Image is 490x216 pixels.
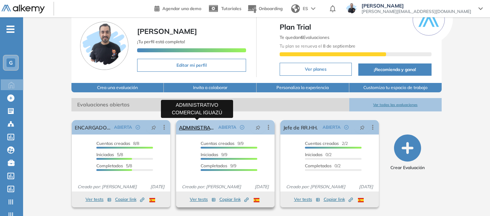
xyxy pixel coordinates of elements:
[247,1,283,17] button: Onboarding
[358,63,432,76] button: ¡Recomienda y gana!
[294,195,320,204] button: Ver tests
[362,9,471,14] span: [PERSON_NAME][EMAIL_ADDRESS][DOMAIN_NAME]
[454,181,490,216] iframe: Chat Widget
[114,124,132,131] span: ABIERTA
[137,39,185,44] span: ¡Tu perfil está completo!
[344,125,349,129] span: check-circle
[390,135,425,171] button: Crear Evaluación
[305,152,323,157] span: Iniciadas
[280,43,355,49] span: Tu plan se renueva el
[115,195,144,204] button: Copiar link
[283,120,318,135] a: Jefe de RR.HH.
[115,196,144,203] span: Copiar link
[349,98,442,111] button: Ver todas las evaluaciones
[280,22,432,32] span: Plan Trial
[146,122,162,133] button: pushpin
[390,164,425,171] span: Crear Evaluación
[96,141,139,146] span: 8/8
[283,184,348,190] span: Creado por: [PERSON_NAME]
[291,4,300,13] img: world
[358,198,364,202] img: ESP
[305,163,341,168] span: 0/2
[9,60,13,66] span: G
[255,124,261,130] span: pushpin
[252,184,272,190] span: [DATE]
[257,83,349,92] button: Personaliza la experiencia
[201,141,244,146] span: 9/9
[349,83,442,92] button: Customiza tu espacio de trabajo
[354,122,370,133] button: pushpin
[201,163,227,168] span: Completados
[179,184,244,190] span: Creado por: [PERSON_NAME]
[71,98,349,111] span: Evaluaciones abiertas
[190,195,216,204] button: Ver tests
[305,152,332,157] span: 0/2
[86,195,111,204] button: Ver tests
[303,5,308,12] span: ES
[305,163,332,168] span: Completados
[149,198,155,202] img: ESP
[280,63,352,76] button: Ver planes
[360,124,365,130] span: pushpin
[96,163,132,168] span: 5/8
[323,124,341,131] span: ABIERTA
[259,6,283,11] span: Onboarding
[96,163,123,168] span: Completados
[151,124,156,130] span: pushpin
[161,100,233,118] div: ADMINISTRATIVO COMERCIAL IGUAZÚ
[201,152,227,157] span: 9/9
[311,7,315,10] img: arrow
[164,83,257,92] button: Invita a colaborar
[219,196,249,203] span: Copiar link
[201,163,236,168] span: 9/9
[356,184,376,190] span: [DATE]
[250,122,266,133] button: pushpin
[201,152,218,157] span: Iniciadas
[137,27,197,36] span: [PERSON_NAME]
[280,35,329,40] span: Te quedan Evaluaciones
[221,6,241,11] span: Tutoriales
[322,43,355,49] b: 8 de septiembre
[218,124,236,131] span: ABIERTA
[75,184,140,190] span: Creado por: [PERSON_NAME]
[137,59,246,72] button: Editar mi perfil
[96,141,130,146] span: Cuentas creadas
[179,120,215,135] a: ADMINISTRATIVO COMERCIAL IGUAZÚ
[324,195,353,204] button: Copiar link
[362,3,471,9] span: [PERSON_NAME]
[96,152,114,157] span: Iniciadas
[96,152,123,157] span: 5/8
[454,181,490,216] div: Widget de chat
[219,195,249,204] button: Copiar link
[162,6,201,11] span: Agendar una demo
[6,28,14,30] i: -
[305,141,348,146] span: 2/2
[305,141,339,146] span: Cuentas creadas
[154,4,201,12] a: Agendar una demo
[80,22,128,70] img: Foto de perfil
[71,83,164,92] button: Crea una evaluación
[324,196,353,203] span: Copiar link
[301,35,303,40] b: 6
[201,141,235,146] span: Cuentas creadas
[148,184,167,190] span: [DATE]
[75,120,111,135] a: ENCARGADO DE COMERCIO
[240,125,244,129] span: check-circle
[254,198,259,202] img: ESP
[136,125,140,129] span: check-circle
[1,5,45,14] img: Logo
